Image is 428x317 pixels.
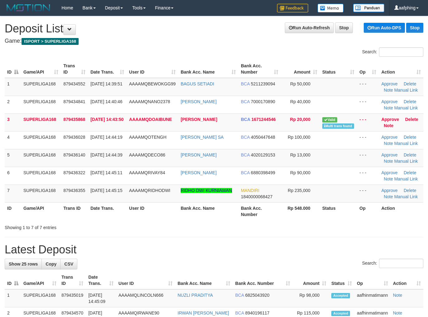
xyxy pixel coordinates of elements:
[129,99,170,104] span: AAAAMQNANO2378
[178,310,229,315] a: IRWAN [PERSON_NAME]
[381,81,397,86] a: Approve
[181,99,216,104] a: [PERSON_NAME]
[357,131,379,149] td: - - -
[9,262,38,267] span: Show 25 rows
[290,81,310,86] span: Rp 50,000
[381,170,397,175] a: Approve
[178,293,213,298] a: NUZLI PRADITYA
[86,289,116,307] td: [DATE] 14:45:09
[281,60,320,78] th: Amount: activate to sort column ascending
[357,60,379,78] th: Op: activate to sort column ascending
[63,188,85,193] span: 879436355
[357,113,379,131] td: - - -
[59,271,86,289] th: Trans ID: activate to sort column ascending
[384,194,393,199] a: Note
[63,99,85,104] span: 879434841
[21,113,61,131] td: SUPERLIGA168
[394,141,418,146] a: Manual Link
[86,271,116,289] th: Date Trans.: activate to sort column ascending
[293,271,329,289] th: Amount: activate to sort column ascending
[329,271,354,289] th: Status: activate to sort column ascending
[46,262,56,267] span: Copy
[241,170,250,175] span: BCA
[5,289,21,307] td: 1
[241,194,272,199] span: Copy 1840000068427 to clipboard
[357,149,379,167] td: - - -
[21,60,61,78] th: Game/API: activate to sort column ascending
[238,60,281,78] th: Bank Acc. Number: activate to sort column ascending
[241,81,250,86] span: BCA
[61,60,88,78] th: Trans ID: activate to sort column ascending
[241,152,250,157] span: BCA
[354,289,391,307] td: aafhinmatimann
[391,271,423,289] th: Action: activate to sort column ascending
[181,188,232,193] a: RIDHO DWI KURNIAWAN
[63,81,85,86] span: 879434552
[60,259,77,269] a: CSV
[235,293,244,298] span: BCA
[181,152,216,157] a: [PERSON_NAME]
[5,202,21,220] th: ID
[357,185,379,202] td: - - -
[364,23,405,33] a: Run Auto-DPS
[404,81,416,86] a: Delete
[285,22,334,33] a: Run Auto-Refresh
[129,170,165,175] span: AAAAMQRIVAY84
[5,271,21,289] th: ID: activate to sort column descending
[404,99,416,104] a: Delete
[129,135,167,140] span: AAAAMQOTENGH
[290,99,310,104] span: Rp 40,000
[362,47,423,57] label: Search:
[178,202,238,220] th: Bank Acc. Name
[322,117,337,122] span: Valid transaction
[404,170,416,175] a: Delete
[290,152,310,157] span: Rp 13,000
[59,289,86,307] td: 879435019
[241,99,250,104] span: BCA
[394,176,418,181] a: Manual Link
[331,311,350,316] span: Accepted
[21,131,61,149] td: SUPERLIGA168
[381,99,397,104] a: Approve
[129,152,165,157] span: AAAAMQDECO86
[381,135,397,140] a: Approve
[379,259,423,268] input: Search:
[233,271,293,289] th: Bank Acc. Number: activate to sort column ascending
[394,159,418,164] a: Manual Link
[22,38,79,45] span: ISPORT > SUPERLIGA168
[379,202,423,220] th: Action
[288,188,310,193] span: Rp 235,000
[181,81,214,86] a: BAGUS SETIADI
[63,152,85,157] span: 879436140
[393,293,402,298] a: Note
[90,135,122,140] span: [DATE] 14:44:19
[90,152,122,157] span: [DATE] 14:44:39
[21,149,61,167] td: SUPERLIGA168
[129,117,172,122] span: AAAAMQDOAIBUNE
[245,293,270,298] span: Copy 6825043920 to clipboard
[21,202,61,220] th: Game/API
[5,149,21,167] td: 5
[5,96,21,113] td: 2
[64,262,73,267] span: CSV
[405,117,418,122] a: Delete
[293,289,329,307] td: Rp 98,000
[251,152,275,157] span: Copy 4020129153 to clipboard
[393,310,402,315] a: Note
[127,202,178,220] th: User ID
[238,202,281,220] th: Bank Acc. Number
[381,152,397,157] a: Approve
[320,202,357,220] th: Status
[379,47,423,57] input: Search:
[290,170,310,175] span: Rp 90,000
[331,293,350,298] span: Accepted
[357,96,379,113] td: - - -
[381,188,397,193] a: Approve
[90,99,122,104] span: [DATE] 14:40:46
[5,259,42,269] a: Show 25 rows
[384,159,393,164] a: Note
[5,131,21,149] td: 4
[5,222,174,231] div: Showing 1 to 7 of 7 entries
[5,38,423,44] h4: Game:
[88,202,127,220] th: Date Trans.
